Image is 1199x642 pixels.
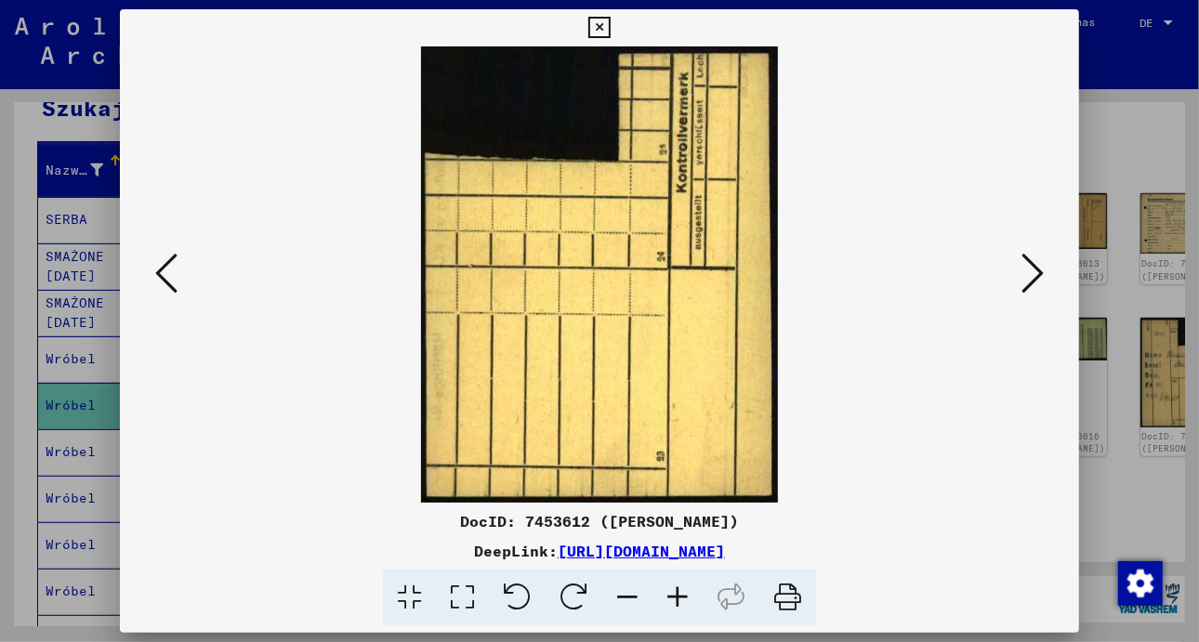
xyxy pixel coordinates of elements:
img: Zmiana zgody [1118,561,1163,606]
img: 002.jpg [183,46,1016,503]
a: [URL][DOMAIN_NAME] [558,542,725,560]
font: DeepLink: [474,542,558,560]
font: DocID: 7453612 ([PERSON_NAME]) [460,512,739,531]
